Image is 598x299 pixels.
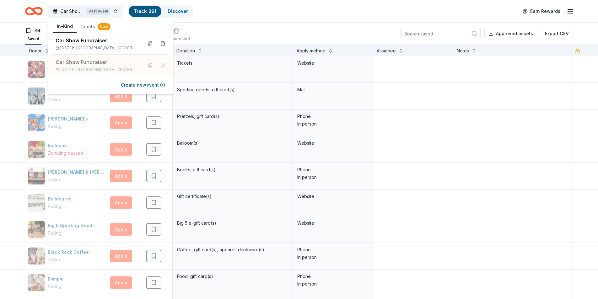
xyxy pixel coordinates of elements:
[297,166,368,174] div: Phone
[163,36,190,41] div: Not interested
[176,219,289,227] div: Big 5 e-gift card(s)
[28,194,107,211] button: Image for BellacuresBellacuresRolling
[297,174,368,181] div: In person
[176,272,289,281] div: Food, gift card(s)
[56,45,138,51] div: [DATE] •
[176,139,289,147] div: Balloom(s)
[76,45,138,51] span: [GEOGRAPHIC_DATA], [GEOGRAPHIC_DATA]
[28,221,107,238] button: Image for Big 5 Sporting GoodsBig 5 Sporting GoodsRolling
[29,47,42,55] div: Donor
[297,193,368,200] div: Website
[297,139,368,147] div: Website
[53,21,77,33] button: In-Kind
[163,25,190,45] button: Not interested
[297,246,368,254] div: Phone
[25,4,43,19] a: Home
[519,6,564,17] a: Earn Rewards
[56,67,138,72] div: [DATE] •
[297,59,368,67] div: Website
[176,59,289,67] div: Tickets
[98,23,110,30] div: New
[28,247,107,265] button: Image for Black Rock CoffeeBlack Rock CoffeeRolling
[28,141,107,158] button: Image for BalloomsBalloomsDonating paused
[297,219,368,227] div: Website
[297,113,368,120] div: Phone
[297,86,368,93] div: Mail
[297,120,368,128] div: In person
[56,58,138,66] div: Car Show Fundraiser
[377,47,396,55] div: Assignee
[25,36,41,41] div: Saved
[176,192,289,201] div: Gift certificate(s)
[25,25,41,45] button: 64Saved
[60,8,84,15] span: Car Show Fundraiser
[297,280,368,288] div: In person
[541,28,573,39] button: Export CSV
[28,167,107,185] button: Image for Barnes & Noble[PERSON_NAME] & [PERSON_NAME]Rolling
[297,47,326,55] div: Apply method
[76,67,138,72] span: [GEOGRAPHIC_DATA], [GEOGRAPHIC_DATA]
[176,47,195,55] div: Donation
[28,87,107,105] button: Image for AdidasAdidasRolling
[128,5,194,18] button: Track· 261Discover
[168,8,188,14] a: Discover
[28,274,107,291] button: Image for BlimpieBlimpieRolling
[56,37,138,44] div: Car Show Fundraiser
[48,5,123,18] button: Car Show FundraiserPast event
[176,165,289,174] div: Books, gift card(s)
[176,112,289,121] div: Pretzels, gift card(s)
[134,8,156,14] a: Track· 261
[86,8,110,15] div: Past event
[28,61,107,78] button: Image for A.D. Players at the George TheaterA.D. Players at the [PERSON_NAME][GEOGRAPHIC_DATA]Rol...
[176,85,289,94] div: Sporting goods, gift card(s)
[34,28,41,34] div: 64
[457,47,469,55] div: Notes
[297,273,368,280] div: Phone
[77,21,114,32] button: Grants
[176,245,289,254] div: Coffee, gift card(s), apparel, drinkware(s)
[400,28,481,39] input: Search saved
[28,114,107,131] button: Image for Auntie Anne's [PERSON_NAME]'sRolling
[297,254,368,261] div: In person
[121,81,165,89] button: Create newevent
[484,28,537,39] button: Approved assets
